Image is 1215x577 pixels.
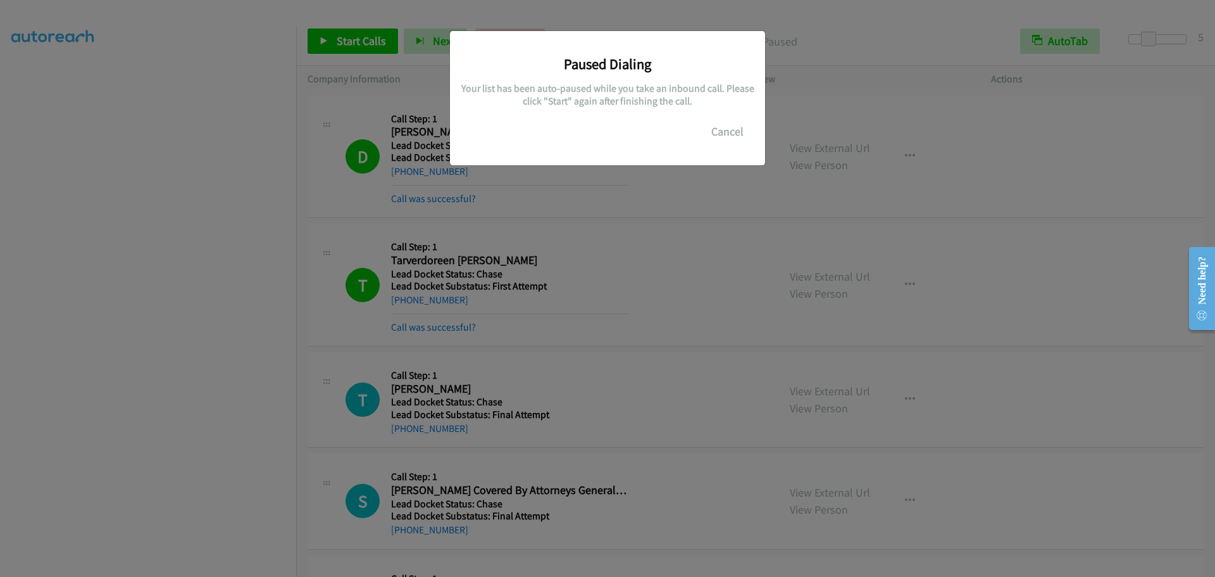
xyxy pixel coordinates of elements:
iframe: Resource Center [1178,238,1215,339]
button: Cancel [699,119,756,144]
h3: Paused Dialing [459,55,756,73]
h5: Your list has been auto-paused while you take an inbound call. Please click "Start" again after f... [459,82,756,107]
